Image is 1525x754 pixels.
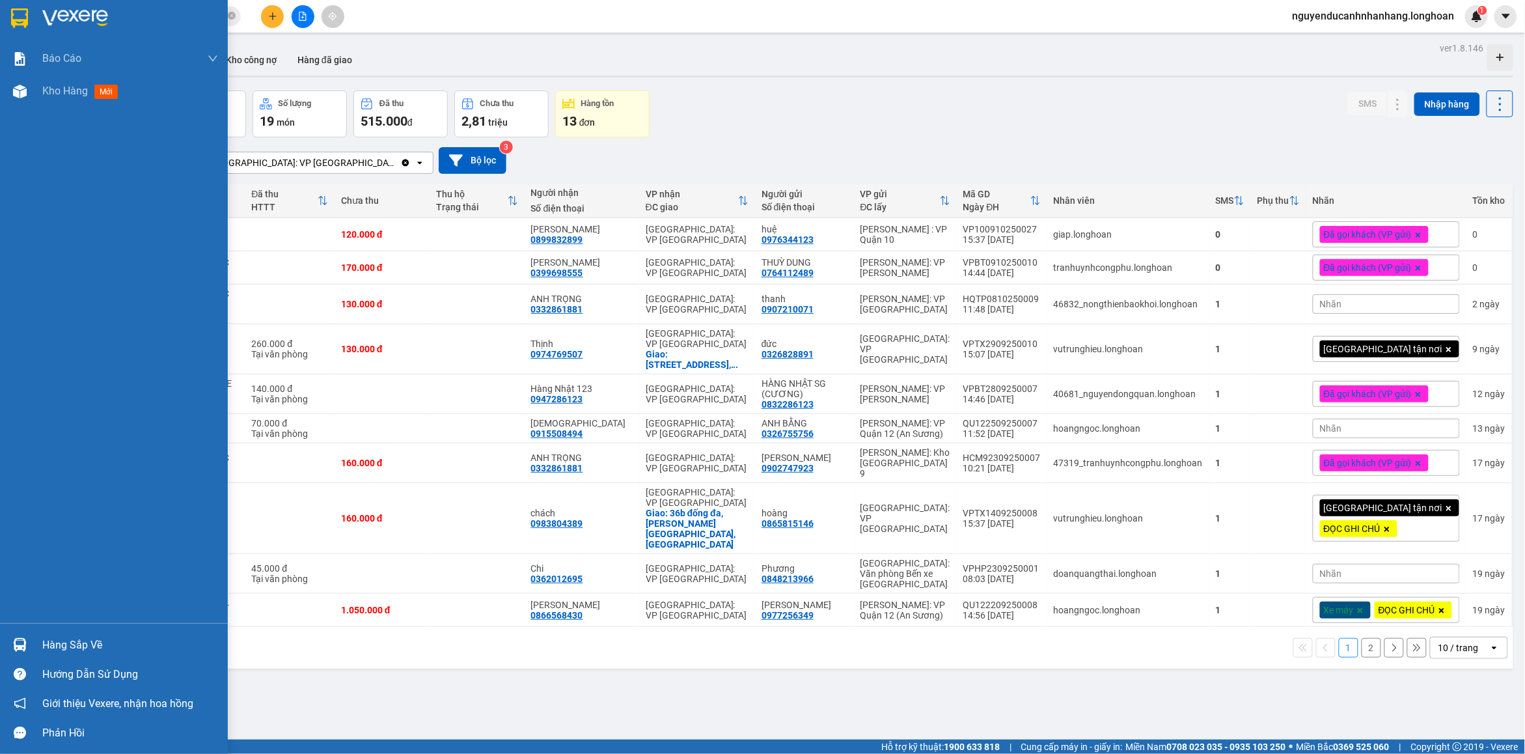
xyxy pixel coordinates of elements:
span: [PERSON_NAME] 0388884404 [5,53,152,64]
div: 0832286123 [762,399,814,410]
img: icon-new-feature [1471,10,1483,22]
span: Miền Nam [1126,740,1286,754]
div: 14:56 [DATE] [963,610,1041,621]
div: Giao: 420 đường 2/4 thạnh mỹ, đơn dương, lâm đồng [646,349,749,370]
strong: 1900 633 818 [944,742,1000,752]
div: Tồn kho [1473,195,1505,206]
div: 15:07 [DATE] [963,349,1041,359]
div: 0326755756 [762,428,814,439]
div: HQTP0810250009 [963,294,1041,304]
button: Nhập hàng [1414,92,1480,116]
div: 1 [1216,344,1244,354]
div: [GEOGRAPHIC_DATA]: VP [GEOGRAPHIC_DATA] [646,384,749,404]
button: Hàng tồn13đơn [555,91,650,137]
span: 515.000 [361,113,407,129]
div: ANH BẰNG [762,418,847,428]
span: ĐỌC GHI CHÚ [1379,604,1435,616]
th: Toggle SortBy [957,184,1047,218]
div: 10 / trang [1438,641,1479,654]
div: Số điện thoại [531,203,633,214]
span: ngày [1480,344,1500,354]
div: 0 [1216,229,1244,240]
div: 1 [1216,513,1244,524]
th: Toggle SortBy [1209,184,1251,218]
div: 08:03 [DATE] [963,574,1041,584]
div: ĐC giao [646,202,738,212]
div: 12 [1473,389,1505,399]
svg: Clear value [400,158,411,168]
div: chách [531,508,633,518]
span: 19 [260,113,274,129]
div: [PERSON_NAME] : VP Quận 10 [860,224,950,245]
span: đơn [579,117,596,128]
div: VPBT0910250010 [963,257,1041,268]
div: 160.000 đ [341,513,423,524]
span: [GEOGRAPHIC_DATA] tận nơi [1324,502,1442,514]
div: 130.000 đ [341,299,423,309]
span: close-circle [228,10,236,23]
div: Số lượng [279,99,312,108]
div: 15:37 [DATE] [963,518,1041,529]
input: Selected Hà Nội: VP Quận Thanh Xuân. [399,156,400,169]
div: ANH ĐẠO [531,418,633,428]
div: hoangngoc.longhoan [1054,423,1203,434]
div: 0865815146 [762,518,814,529]
span: file-add [298,12,307,21]
div: Người nhận [531,188,633,198]
div: 11:48 [DATE] [963,304,1041,314]
div: 0332861881 [531,304,583,314]
img: logo-vxr [11,8,28,28]
span: ngày [1485,423,1505,434]
span: | [1010,740,1011,754]
span: Xe máy [1324,604,1354,616]
span: 1/1 [57,76,105,113]
div: 17 [1473,458,1505,468]
span: ⚪️ [1289,744,1293,749]
span: ngày [1485,513,1505,524]
span: đ [407,117,413,128]
span: 13 [562,113,577,129]
div: [GEOGRAPHIC_DATA]: VP [GEOGRAPHIC_DATA] [646,418,749,439]
span: Đã gọi khách (VP gửi) [1324,262,1412,273]
div: 15:37 [DATE] [963,234,1041,245]
div: 0764112489 [762,268,814,278]
button: 1 [1339,638,1358,658]
div: 260.000 đ [251,339,328,349]
span: down [208,53,218,64]
div: 0362012695 [531,574,583,584]
div: Nhãn [1313,195,1460,206]
div: vutrunghieu.longhoan [1054,513,1203,524]
div: 0907210071 [762,304,814,314]
span: 1 kiện giấy ( thiết bị y tế ) [156,87,294,102]
th: Toggle SortBy [245,184,335,218]
button: SMS [1348,92,1387,115]
div: tranhuynhcongphu.longhoan [1054,262,1203,273]
div: Mã GD [963,189,1030,199]
span: Ngày tạo đơn: 10:11:15 [DATE] [5,26,150,37]
div: [GEOGRAPHIC_DATA]: VP [GEOGRAPHIC_DATA] [646,600,749,621]
span: ĐỌC GHI CHÚ [1324,523,1381,535]
div: [GEOGRAPHIC_DATA]: VP [GEOGRAPHIC_DATA] [646,257,749,278]
div: 1 [1216,299,1244,309]
div: ĐC lấy [860,202,940,212]
div: giap.longhoan [1054,229,1203,240]
span: Đã gọi khách (VP gửi) [1324,457,1412,469]
button: 2 [1362,638,1381,658]
div: Tại văn phòng [251,574,328,584]
div: VPHP2309250001 [963,563,1041,574]
span: Nhãn [1320,423,1342,434]
div: 160.000 đ [341,458,423,468]
div: 1 [1216,605,1244,615]
div: Tại văn phòng [251,394,328,404]
div: [PERSON_NAME]: VP [PERSON_NAME] [860,257,950,278]
div: Phản hồi [42,723,218,743]
div: Nhân viên [1054,195,1203,206]
div: hoangngoc.longhoan [1054,605,1203,615]
span: Đã gọi khách (VP gửi) [1324,388,1412,400]
div: Thu hộ [436,189,508,199]
div: VP gửi [860,189,940,199]
div: VPTX1409250008 [963,508,1041,518]
div: 10:21 [DATE] [963,463,1041,473]
span: Nhãn [1320,299,1342,309]
div: 0983804389 [531,518,583,529]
